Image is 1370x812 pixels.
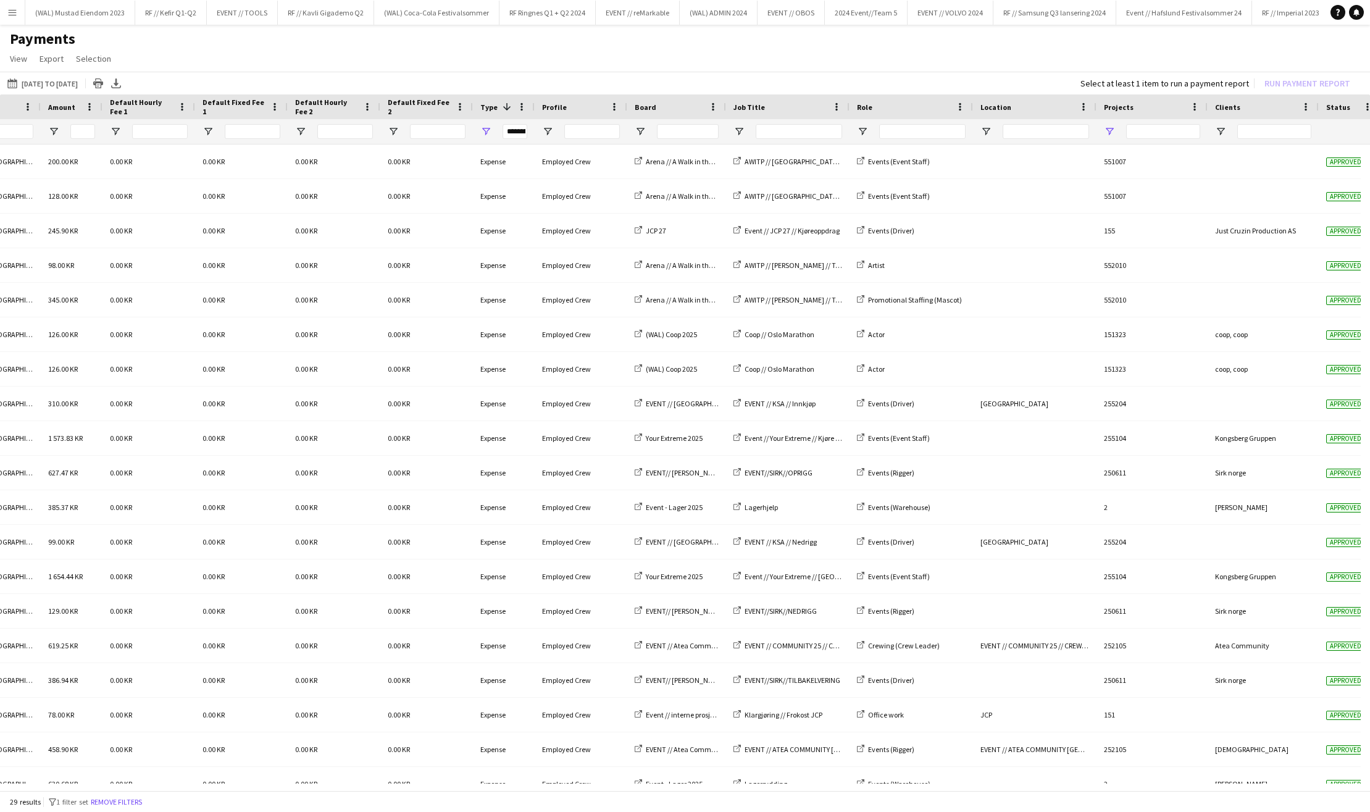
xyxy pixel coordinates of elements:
[380,732,473,766] div: 0.00 KR
[857,261,885,270] a: Artist
[857,191,930,201] a: Events (Event Staff)
[973,698,1096,732] div: JCP
[48,103,75,112] span: Amount
[635,468,793,477] a: EVENT// [PERSON_NAME] [GEOGRAPHIC_DATA]
[473,248,535,282] div: Expense
[857,399,914,408] a: Events (Driver)
[745,261,914,270] span: AWITP // [PERSON_NAME] // Team DJ [PERSON_NAME]
[733,399,816,408] a: EVENT // KSA // Innkjøp
[195,248,288,282] div: 0.00 KR
[380,698,473,732] div: 0.00 KR
[473,663,535,697] div: Expense
[646,157,743,166] span: Arena // A Walk in the Park 2025
[857,745,914,754] a: Events (Rigger)
[745,157,872,166] span: AWITP // [GEOGRAPHIC_DATA] // Opprigg
[635,676,793,685] a: EVENT// [PERSON_NAME] [GEOGRAPHIC_DATA]
[535,732,627,766] div: Employed Crew
[868,468,914,477] span: Events (Rigger)
[733,295,914,304] a: AWITP // [PERSON_NAME] // Team DJ [PERSON_NAME]
[317,124,373,139] input: Default Hourly Fee 2 Filter Input
[288,387,380,421] div: 0.00 KR
[635,641,744,650] a: EVENT // Atea Community 2025
[91,76,106,91] app-action-btn: Print
[868,779,930,789] span: Events (Warehouse)
[745,503,778,512] span: Lagerhjelp
[1116,1,1252,25] button: Event // Hafslund Festivalsommer 24
[973,387,1096,421] div: [GEOGRAPHIC_DATA]
[1326,103,1350,112] span: Status
[48,126,59,137] button: Open Filter Menu
[380,767,473,801] div: 0.00 KR
[102,214,195,248] div: 0.00 KR
[5,51,32,67] a: View
[35,51,69,67] a: Export
[857,779,930,789] a: Events (Warehouse)
[88,795,144,809] button: Remove filters
[295,98,358,116] span: Default Hourly Fee 2
[635,364,697,374] a: (WAL) Coop 2025
[535,559,627,593] div: Employed Crew
[646,191,743,201] span: Arena // A Walk in the Park 2025
[109,76,123,91] app-action-btn: Export XLSX
[868,572,930,581] span: Events (Event Staff)
[102,144,195,178] div: 0.00 KR
[473,732,535,766] div: Expense
[535,767,627,801] div: Employed Crew
[295,126,306,137] button: Open Filter Menu
[733,157,872,166] a: AWITP // [GEOGRAPHIC_DATA] // Opprigg
[733,745,945,754] a: EVENT // ATEA COMMUNITY [GEOGRAPHIC_DATA] // EVENT CREW
[195,559,288,593] div: 0.00 KR
[857,126,868,137] button: Open Filter Menu
[646,330,697,339] span: (WAL) Coop 2025
[102,387,195,421] div: 0.00 KR
[646,606,793,616] span: EVENT// [PERSON_NAME] [GEOGRAPHIC_DATA]
[635,606,793,616] a: EVENT// [PERSON_NAME] [GEOGRAPHIC_DATA]
[733,641,871,650] a: EVENT // COMMUNITY 25 // CREW LEDERE
[410,124,466,139] input: Default Fixed Fee 2 Filter Input
[646,503,703,512] span: Event - Lager 2025
[857,641,940,650] a: Crewing (Crew Leader)
[857,226,914,235] a: Events (Driver)
[195,767,288,801] div: 0.00 KR
[380,248,473,282] div: 0.00 KR
[868,157,930,166] span: Events (Event Staff)
[745,330,814,339] span: Coop // Oslo Marathon
[868,606,914,616] span: Events (Rigger)
[110,126,121,137] button: Open Filter Menu
[635,779,703,789] a: Event - Lager 2025
[288,663,380,697] div: 0.00 KR
[473,698,535,732] div: Expense
[102,352,195,386] div: 0.00 KR
[635,103,656,112] span: Board
[868,433,930,443] span: Events (Event Staff)
[374,1,499,25] button: (WAL) Coca-Cola Festivalsommer
[635,745,744,754] a: EVENT // Atea Community 2025
[288,594,380,628] div: 0.00 KR
[745,537,817,546] span: EVENT // KSA // Nedrigg
[480,126,491,137] button: Open Filter Menu
[473,594,535,628] div: Expense
[733,261,914,270] a: AWITP // [PERSON_NAME] // Team DJ [PERSON_NAME]
[857,295,962,304] a: Promotional Staffing (Mascot)
[868,503,930,512] span: Events (Warehouse)
[542,103,567,112] span: Profile
[195,387,288,421] div: 0.00 KR
[48,157,78,166] span: 200.00 KR
[380,214,473,248] div: 0.00 KR
[646,676,793,685] span: EVENT// [PERSON_NAME] [GEOGRAPHIC_DATA]
[857,572,930,581] a: Events (Event Staff)
[733,503,778,512] a: Lagerhjelp
[203,98,265,116] span: Default Fixed Fee 1
[868,261,885,270] span: Artist
[132,124,188,139] input: Default Hourly Fee 1 Filter Input
[745,191,895,201] span: AWITP // [GEOGRAPHIC_DATA] // Gjennomføring
[857,710,904,719] a: Office work
[868,399,914,408] span: Events (Driver)
[473,179,535,213] div: Expense
[646,468,793,477] span: EVENT// [PERSON_NAME] [GEOGRAPHIC_DATA]
[473,456,535,490] div: Expense
[733,537,817,546] a: EVENT // KSA // Nedrigg
[733,710,822,719] a: Klargjøring // Frokost JCP
[993,1,1116,25] button: RF // Samsung Q3 lansering 2024
[288,421,380,455] div: 0.00 KR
